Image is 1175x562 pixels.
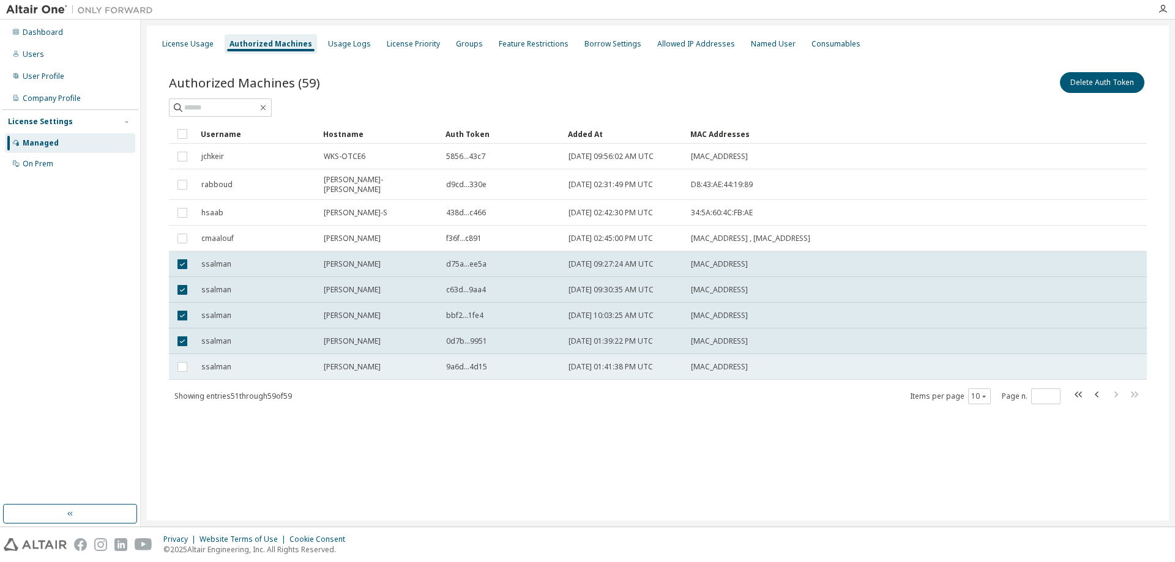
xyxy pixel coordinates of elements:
div: License Usage [162,39,214,49]
span: [PERSON_NAME] [324,285,381,295]
div: Auth Token [446,124,558,144]
span: rabboud [201,180,233,190]
span: Page n. [1002,388,1061,404]
span: [PERSON_NAME] [324,259,381,269]
img: Altair One [6,4,159,16]
span: c63d...9aa4 [446,285,486,295]
span: [DATE] 09:27:24 AM UTC [569,259,654,269]
span: bbf2...1fe4 [446,311,483,320]
button: Delete Auth Token [1060,72,1144,93]
div: Borrow Settings [584,39,641,49]
div: Feature Restrictions [499,39,569,49]
div: License Priority [387,39,440,49]
span: [DATE] 02:31:49 PM UTC [569,180,653,190]
div: Managed [23,138,59,148]
p: © 2025 Altair Engineering, Inc. All Rights Reserved. [163,544,352,555]
span: [PERSON_NAME] [324,234,381,243]
span: [MAC_ADDRESS] [691,259,748,269]
span: [DATE] 09:30:35 AM UTC [569,285,654,295]
span: 5856...43c7 [446,152,485,161]
span: [DATE] 01:41:38 PM UTC [569,362,653,372]
span: f36f...c891 [446,234,482,243]
span: Showing entries 51 through 59 of 59 [174,391,292,401]
span: cmaalouf [201,234,234,243]
img: altair_logo.svg [4,538,67,551]
span: 0d7b...9951 [446,336,487,346]
span: [DATE] 10:03:25 AM UTC [569,311,654,320]
div: Website Terms of Use [200,534,289,544]
div: Authorized Machines [229,39,312,49]
div: Named User [751,39,796,49]
img: linkedin.svg [114,538,127,551]
div: Dashboard [23,28,63,37]
span: [MAC_ADDRESS] [691,336,748,346]
div: On Prem [23,159,53,169]
div: Username [201,124,313,144]
div: Consumables [811,39,860,49]
span: [PERSON_NAME] [324,311,381,320]
div: License Settings [8,117,73,127]
span: [PERSON_NAME]-[PERSON_NAME] [324,175,435,194]
span: hsaab [201,208,223,218]
div: Hostname [323,124,436,144]
span: [PERSON_NAME] [324,336,381,346]
span: d9cd...330e [446,180,487,190]
span: ssalman [201,362,231,372]
span: Authorized Machines (59) [169,74,320,91]
div: Usage Logs [328,39,371,49]
span: ssalman [201,285,231,295]
div: Cookie Consent [289,534,352,544]
span: 34:5A:60:4C:FB:AE [691,208,753,218]
span: [DATE] 02:45:00 PM UTC [569,234,653,243]
img: youtube.svg [135,538,152,551]
span: WKS-OTCE6 [324,152,365,161]
div: Users [23,50,44,59]
span: [MAC_ADDRESS] [691,152,748,161]
span: d75a...ee5a [446,259,487,269]
button: 10 [971,391,988,401]
span: 9a6d...4d15 [446,362,487,372]
img: facebook.svg [74,538,87,551]
span: [MAC_ADDRESS] , [MAC_ADDRESS] [691,234,810,243]
img: instagram.svg [94,538,107,551]
span: ssalman [201,259,231,269]
div: Groups [456,39,483,49]
span: [PERSON_NAME] [324,362,381,372]
div: Company Profile [23,94,81,103]
div: Added At [568,124,681,144]
span: 438d...c466 [446,208,486,218]
span: Items per page [910,388,991,404]
span: jchkeir [201,152,224,161]
span: [DATE] 02:42:30 PM UTC [569,208,653,218]
span: [PERSON_NAME]-S [324,208,387,218]
span: ssalman [201,336,231,346]
div: User Profile [23,72,64,81]
span: D8:43:AE:44:19:89 [691,180,753,190]
span: ssalman [201,311,231,320]
span: [MAC_ADDRESS] [691,285,748,295]
span: [DATE] 09:56:02 AM UTC [569,152,654,161]
span: [DATE] 01:39:22 PM UTC [569,336,653,346]
span: [MAC_ADDRESS] [691,311,748,320]
div: MAC Addresses [690,124,1018,144]
div: Privacy [163,534,200,544]
div: Allowed IP Addresses [657,39,735,49]
span: [MAC_ADDRESS] [691,362,748,372]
